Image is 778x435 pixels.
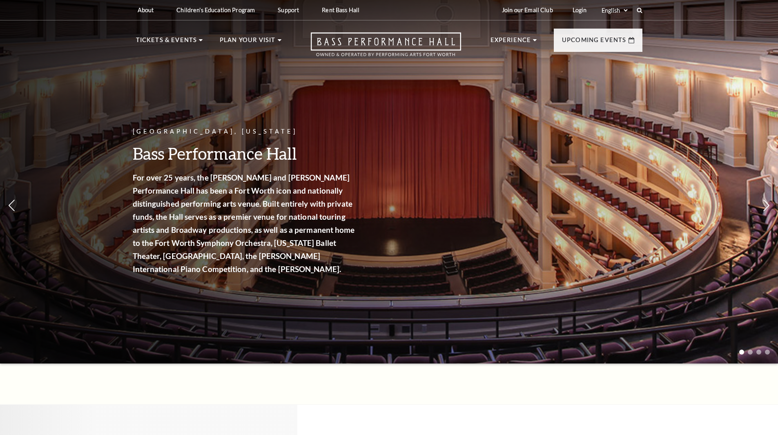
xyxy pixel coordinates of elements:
[322,7,359,13] p: Rent Bass Hall
[490,35,531,50] p: Experience
[136,35,197,50] p: Tickets & Events
[133,173,355,274] strong: For over 25 years, the [PERSON_NAME] and [PERSON_NAME] Performance Hall has been a Fort Worth ico...
[278,7,299,13] p: Support
[133,143,357,164] h3: Bass Performance Hall
[138,7,154,13] p: About
[133,127,357,137] p: [GEOGRAPHIC_DATA], [US_STATE]
[600,7,629,14] select: Select:
[562,35,626,50] p: Upcoming Events
[176,7,255,13] p: Children's Education Program
[220,35,276,50] p: Plan Your Visit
